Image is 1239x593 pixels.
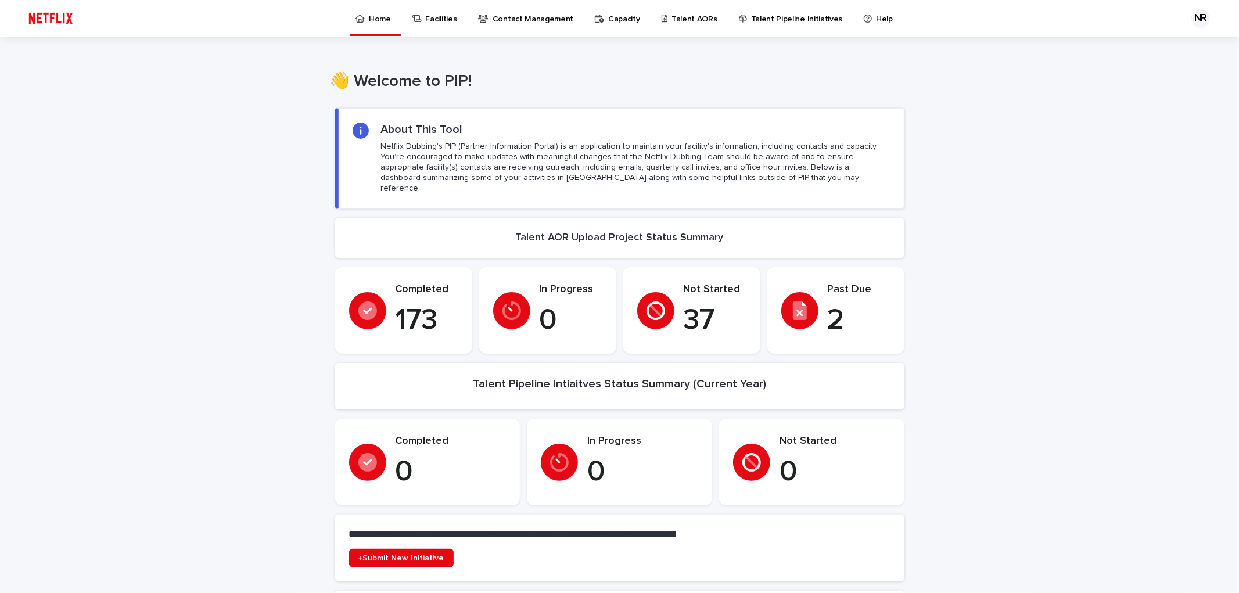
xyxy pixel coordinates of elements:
p: 0 [396,455,507,490]
p: Not Started [780,435,890,448]
p: Not Started [684,283,746,296]
p: 173 [396,303,458,338]
p: 37 [684,303,746,338]
p: Completed [396,435,507,448]
div: NR [1191,9,1210,28]
img: ifQbXi3ZQGMSEF7WDB7W [23,7,78,30]
p: Completed [396,283,458,296]
h2: About This Tool [380,123,462,136]
h2: Talent AOR Upload Project Status Summary [516,232,724,245]
p: 0 [587,455,698,490]
p: 2 [828,303,890,338]
p: Past Due [828,283,890,296]
h1: 👋 Welcome to PIP! [329,72,899,92]
p: In Progress [587,435,698,448]
h2: Talent Pipeline Intiaitves Status Summary (Current Year) [473,377,766,391]
a: +Submit New Initiative [349,549,454,567]
p: In Progress [540,283,602,296]
span: +Submit New Initiative [358,554,444,562]
p: Netflix Dubbing's PIP (Partner Information Portal) is an application to maintain your facility's ... [380,141,889,194]
p: 0 [540,303,602,338]
p: 0 [780,455,890,490]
